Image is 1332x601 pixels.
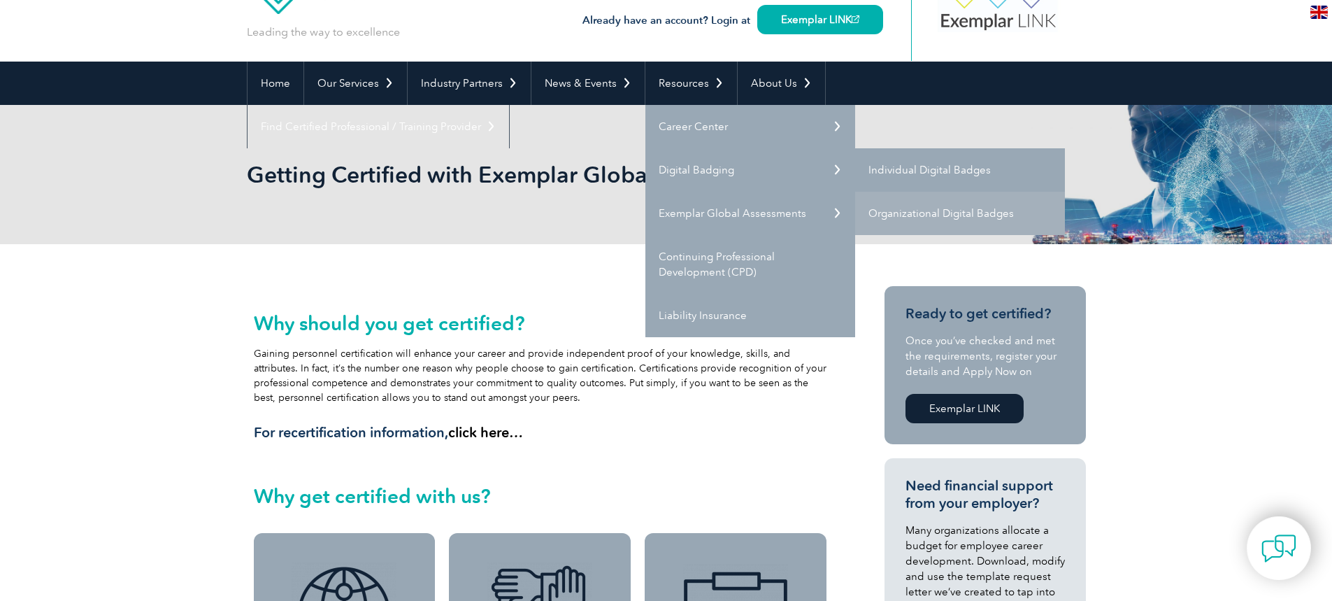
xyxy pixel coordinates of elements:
h2: Why should you get certified? [254,312,827,334]
a: Continuing Professional Development (CPD) [645,235,855,294]
a: Our Services [304,62,407,105]
a: click here… [448,424,523,441]
a: Organizational Digital Badges [855,192,1065,235]
h3: For recertification information, [254,424,827,441]
img: open_square.png [852,15,859,23]
h2: Why get certified with us? [254,485,827,507]
a: Exemplar LINK [905,394,1024,423]
a: Digital Badging [645,148,855,192]
a: Find Certified Professional / Training Provider [248,105,509,148]
img: contact-chat.png [1261,531,1296,566]
a: Career Center [645,105,855,148]
p: Once you’ve checked and met the requirements, register your details and Apply Now on [905,333,1065,379]
a: Home [248,62,303,105]
a: About Us [738,62,825,105]
a: Industry Partners [408,62,531,105]
a: Exemplar LINK [757,5,883,34]
h1: Getting Certified with Exemplar Global [247,161,784,188]
h3: Ready to get certified? [905,305,1065,323]
img: en [1310,6,1328,19]
a: Resources [645,62,737,105]
a: Exemplar Global Assessments [645,192,855,235]
a: News & Events [531,62,645,105]
p: Leading the way to excellence [247,24,400,40]
a: Individual Digital Badges [855,148,1065,192]
h3: Need financial support from your employer? [905,477,1065,512]
a: Liability Insurance [645,294,855,337]
div: Gaining personnel certification will enhance your career and provide independent proof of your kn... [254,312,827,441]
h3: Already have an account? Login at [582,12,883,29]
